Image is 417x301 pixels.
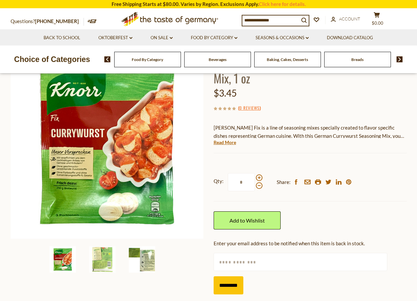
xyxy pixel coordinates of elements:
[11,17,84,26] p: Questions?
[50,246,76,273] img: Knorr "Fix" Currywurst Seasoning Mix, 1 oz
[239,105,260,112] a: 0 Reviews
[214,177,224,185] strong: Qty:
[331,15,360,23] a: Account
[104,56,111,62] img: previous arrow
[214,124,407,140] p: [PERSON_NAME] Fix is a line of seasoning mixes specially created to flavor specific dishes repres...
[98,34,132,42] a: Oktoberfest
[267,57,308,62] a: Baking, Cakes, Desserts
[214,139,236,146] a: Read More
[129,246,155,273] img: Knorr "Fix" Currywurst Seasoning Mix, 1 oz
[44,34,80,42] a: Back to School
[327,34,373,42] a: Download Catalog
[191,34,237,42] a: Food By Category
[132,57,163,62] a: Food By Category
[151,34,173,42] a: On Sale
[397,56,403,62] img: next arrow
[367,12,387,28] button: $0.00
[351,57,364,62] a: Breads
[214,211,281,229] a: Add to Wishlist
[228,173,255,191] input: Qty:
[214,239,407,248] div: Enter your email address to be notified when this item is back in stock.
[372,20,383,26] span: $0.00
[339,16,360,21] span: Account
[11,46,204,239] img: Knorr "Fix" Currywurst Seasoning Mix, 1 oz
[256,34,309,42] a: Seasons & Occasions
[238,105,261,111] span: ( )
[259,1,306,7] a: Click here for details.
[35,18,79,24] a: [PHONE_NUMBER]
[209,57,226,62] a: Beverages
[214,87,237,99] span: $3.45
[277,178,291,186] span: Share:
[89,246,116,273] img: Knorr "Fix" Currywurst Seasoning Mix, 1 oz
